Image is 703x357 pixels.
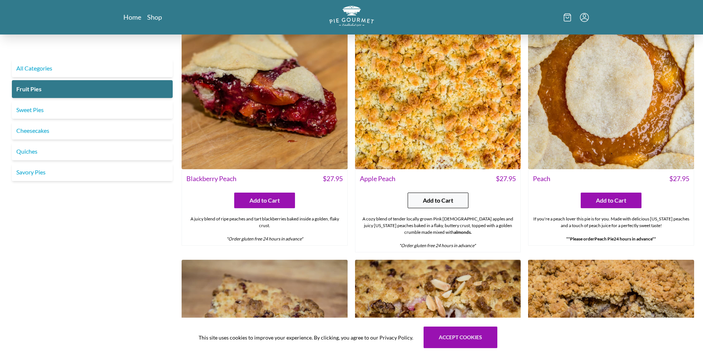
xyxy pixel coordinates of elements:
span: $ 27.95 [669,174,689,184]
strong: Peach Pie [594,236,614,242]
button: Add to Cart [581,193,641,208]
span: $ 27.95 [496,174,516,184]
a: Logo [329,6,374,29]
span: Apple Peach [360,174,395,184]
span: Add to Cart [596,196,626,205]
em: *Order gluten free 24 hours in advance* [399,243,476,248]
div: If you're a peach lover this pie is for you. Made with delicious [US_STATE] peaches and a touch o... [528,213,694,245]
img: Apple Peach [355,3,521,170]
span: Add to Cart [423,196,453,205]
a: Sweet Pies [12,101,173,119]
span: Add to Cart [249,196,280,205]
div: A juicy blend of ripe peaches and tart blackberries baked inside a golden, flaky crust. [182,213,347,245]
div: A cozy blend of tender locally grown Pink [DEMOGRAPHIC_DATA] apples and juicy [US_STATE] peaches ... [355,213,521,252]
strong: almonds. [454,229,472,235]
a: Quiches [12,143,173,160]
img: logo [329,6,374,26]
span: Blackberry Peach [186,174,236,184]
a: Home [123,13,141,22]
span: This site uses cookies to improve your experience. By clicking, you agree to our Privacy Policy. [199,334,413,341]
button: Add to Cart [408,193,468,208]
button: Add to Cart [234,193,295,208]
a: Savory Pies [12,163,173,181]
button: Accept cookies [424,327,497,348]
button: Menu [580,13,589,22]
strong: **Please order 24 hours in advance** [566,236,656,242]
a: Fruit Pies [12,80,173,98]
a: Cheesecakes [12,122,173,140]
span: Peach [533,174,550,184]
img: Peach [528,3,694,170]
span: $ 27.95 [323,174,343,184]
a: Shop [147,13,162,22]
a: All Categories [12,59,173,77]
img: Blackberry Peach [182,3,348,170]
em: *Order gluten free 24 hours in advance* [226,236,303,242]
